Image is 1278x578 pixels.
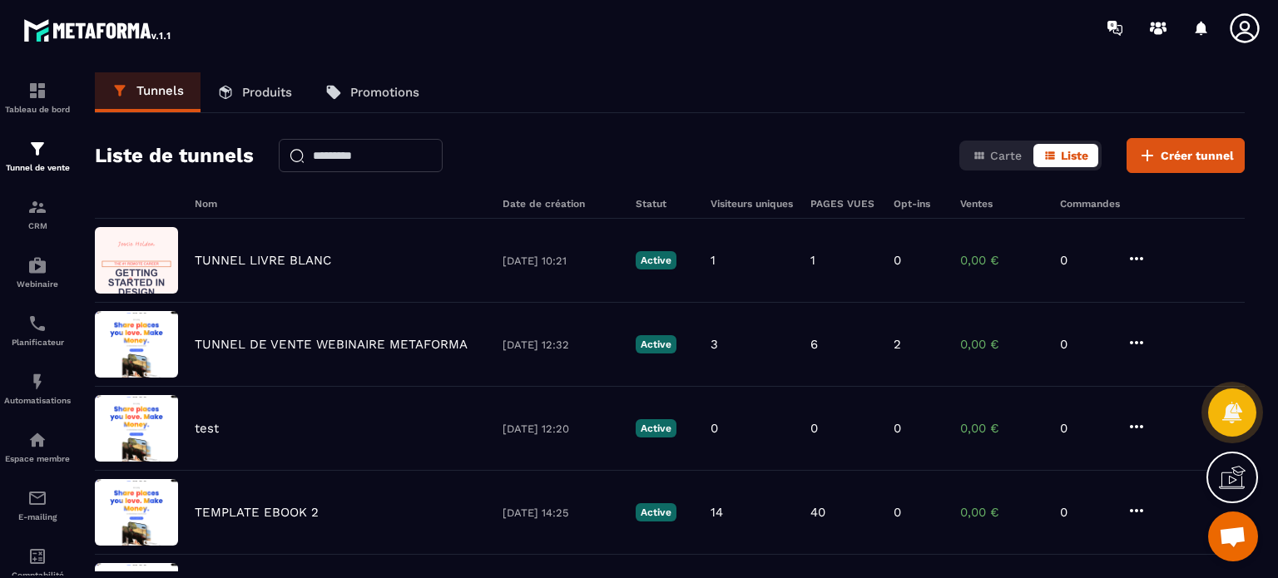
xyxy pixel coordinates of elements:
[503,198,619,210] h6: Date de création
[894,337,901,352] p: 2
[636,251,676,269] p: Active
[810,198,877,210] h6: PAGES VUES
[960,198,1043,210] h6: Ventes
[894,253,901,268] p: 0
[4,476,71,534] a: emailemailE-mailing
[1161,147,1234,164] span: Créer tunnel
[1060,198,1120,210] h6: Commandes
[27,197,47,217] img: formation
[960,337,1043,352] p: 0,00 €
[503,338,619,351] p: [DATE] 12:32
[95,227,178,294] img: image
[711,505,723,520] p: 14
[27,430,47,450] img: automations
[4,243,71,301] a: automationsautomationsWebinaire
[1208,511,1258,561] a: Ouvrir le chat
[27,372,47,392] img: automations
[309,72,436,112] a: Promotions
[350,85,419,100] p: Promotions
[195,337,468,352] p: TUNNEL DE VENTE WEBINAIRE METAFORMA
[1060,505,1110,520] p: 0
[4,221,71,230] p: CRM
[503,422,619,435] p: [DATE] 12:20
[195,198,486,210] h6: Nom
[894,421,901,436] p: 0
[810,337,818,352] p: 6
[4,185,71,243] a: formationformationCRM
[242,85,292,100] p: Produits
[810,421,818,436] p: 0
[963,144,1032,167] button: Carte
[27,81,47,101] img: formation
[95,395,178,462] img: image
[1127,138,1245,173] button: Créer tunnel
[1060,253,1110,268] p: 0
[4,396,71,405] p: Automatisations
[23,15,173,45] img: logo
[1033,144,1098,167] button: Liste
[136,83,184,98] p: Tunnels
[711,198,794,210] h6: Visiteurs uniques
[4,163,71,172] p: Tunnel de vente
[4,359,71,417] a: automationsautomationsAutomatisations
[27,314,47,333] img: scheduler
[95,139,254,172] h2: Liste de tunnels
[810,505,825,520] p: 40
[4,512,71,521] p: E-mailing
[4,68,71,126] a: formationformationTableau de bord
[960,253,1043,268] p: 0,00 €
[27,139,47,159] img: formation
[711,253,716,268] p: 1
[894,505,901,520] p: 0
[27,255,47,275] img: automations
[4,417,71,476] a: automationsautomationsEspace membre
[711,337,718,352] p: 3
[503,506,619,519] p: [DATE] 14:25
[636,335,676,353] p: Active
[990,149,1022,162] span: Carte
[960,505,1043,520] p: 0,00 €
[636,419,676,437] p: Active
[4,338,71,347] p: Planificateur
[95,479,178,546] img: image
[503,254,619,267] p: [DATE] 10:21
[195,421,219,436] p: test
[27,488,47,508] img: email
[4,454,71,463] p: Espace membre
[1060,337,1110,352] p: 0
[195,253,331,268] p: TUNNEL LIVRE BLANC
[1060,421,1110,436] p: 0
[4,126,71,185] a: formationformationTunnel de vente
[4,301,71,359] a: schedulerschedulerPlanificateur
[810,253,815,268] p: 1
[95,311,178,378] img: image
[636,198,694,210] h6: Statut
[711,421,718,436] p: 0
[960,421,1043,436] p: 0,00 €
[27,546,47,566] img: accountant
[4,279,71,289] p: Webinaire
[4,105,71,114] p: Tableau de bord
[636,503,676,521] p: Active
[95,72,201,112] a: Tunnels
[195,505,319,520] p: TEMPLATE EBOOK 2
[201,72,309,112] a: Produits
[894,198,944,210] h6: Opt-ins
[1061,149,1088,162] span: Liste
